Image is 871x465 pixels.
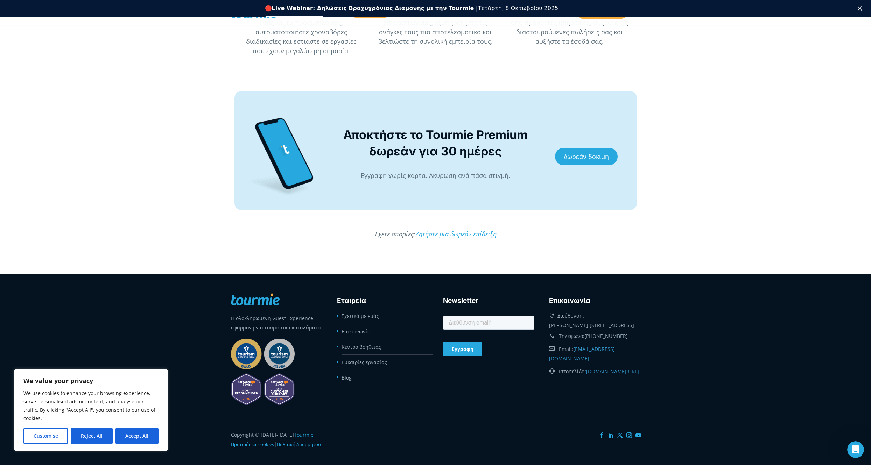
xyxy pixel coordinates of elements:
a: Ζητήστε μια δωρεάν επίδειξη [415,230,497,238]
a: [EMAIL_ADDRESS][DOMAIN_NAME] [549,346,615,362]
iframe: Form 0 [443,314,534,361]
div: Email: [549,342,640,365]
p: Εξοικονομήστε πολύτιμο χρόνο για εσάς και το προσωπικό σας, αυτοματοποιήστε χρονοβόρες διαδικασίε... [242,8,361,56]
a: Σχετικά με εμάς [342,313,379,319]
div: Κλείσιμο [858,6,865,11]
a: [PHONE_NUMBER] [584,333,628,339]
a: Προτιμήσεις cookies [231,441,274,447]
div: 🔴 Τετάρτη, 8 Οκτωβρίου 2025 [265,5,559,12]
a: Twitter [617,432,623,438]
p: Η ολοκληρωμένη Guest Experience εφαρμογή για τουριστικά καταλύματα. [231,313,322,332]
a: Facebook [599,432,605,438]
a: Δωρεάν δοκιμή [555,148,618,165]
iframe: Intercom live chat [847,441,864,458]
span: Εγγραφή χωρίς κάρτα. Ακύρωση ανά πάσα στιγμή. [361,171,510,180]
a: Tourmie [294,431,314,438]
h3: Eπικοινωνία [549,296,640,306]
div: Αποκτήστε το Tourmie Premium δωρεάν για 30 ημέρες [342,126,529,159]
a: Επικοινωνία [342,328,371,335]
a: Κέντρο βοήθειας [342,343,381,350]
a: YouTube [635,432,641,438]
p: Κατανοήστε καλύτερα τις ανάγκες των επισκεπτών σας, εξυπηρετήστε τις ανάγκες τους πιο αποτελεσματ... [376,8,495,46]
p: We use cookies to enhance your browsing experience, serve personalised ads or content, and analys... [23,389,159,423]
div: Διεύθυνση: [PERSON_NAME] [STREET_ADDRESS] [549,309,640,330]
div: Copyright © [DATE]-[DATE] | [231,430,322,449]
a: Ευκαιρίες εργασίας [342,359,387,366]
a: Εγγραφείτε δωρεάν [265,16,324,24]
a: LinkedIn [608,432,614,438]
p: Προσφέρετε ένα μεγαλύτερο εύρος από πρόσθετες υπηρεσίες, αυξήστε τις διασταυρούμενες πωλήσεις σας... [510,8,629,46]
button: Customise [23,428,68,444]
h3: Εταιρεία [337,296,428,306]
a: Πολιτική Απορρήτου [277,441,321,447]
button: Reject All [71,428,112,444]
a: [DOMAIN_NAME][URL] [586,368,639,375]
p: We value your privacy [23,376,159,385]
div: Τηλέφωνο: [549,330,640,342]
a: Blog [342,374,352,381]
div: Ιστοσελίδα: [549,365,640,378]
h3: Newsletter [443,296,534,306]
em: Έχετε απορίες; [374,230,497,238]
button: Accept All [115,428,159,444]
a: Instagram [626,432,632,438]
b: Live Webinar: Δηλώσεις Βραχυχρόνιας Διαμονής με την Tourmie | [272,5,478,12]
